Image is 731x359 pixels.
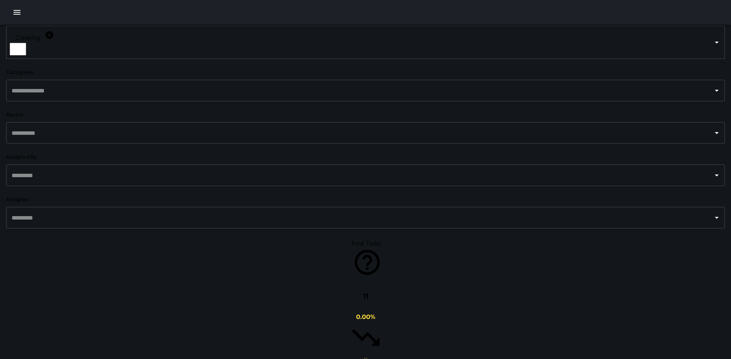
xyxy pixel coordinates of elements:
[349,287,382,305] h3: 11
[352,247,382,277] svg: Total number of tasks in the selected period, compared to the previous period.
[711,212,722,223] button: Open
[6,153,725,161] h6: Assigned By
[711,170,722,181] button: Open
[11,30,699,42] div: Cleaning
[356,313,375,321] span: 0.00 %
[6,68,725,77] h6: Categories
[711,37,722,48] button: Open
[6,195,725,204] h6: Assignee
[11,34,45,42] span: Cleaning
[711,85,722,96] button: Open
[351,239,381,247] span: Total Tasks
[6,111,725,119] h6: Assets
[711,127,722,138] button: Open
